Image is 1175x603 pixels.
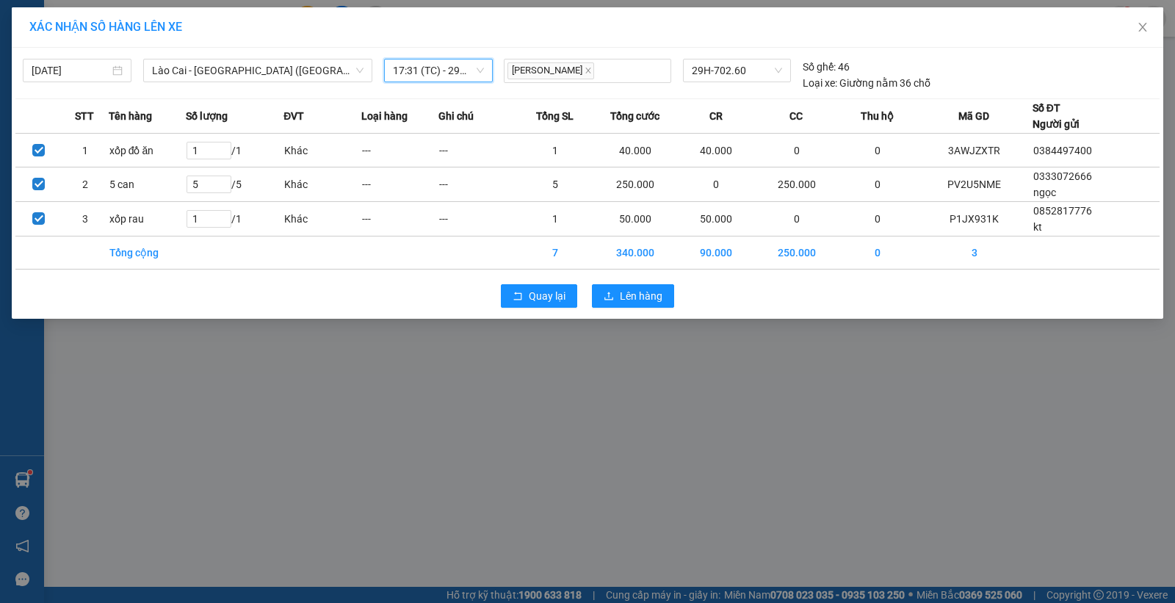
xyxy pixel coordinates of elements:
[109,134,187,167] td: xốp đồ ăn
[593,134,677,167] td: 40.000
[89,35,179,59] b: Sao Việt
[677,167,755,202] td: 0
[789,108,803,124] span: CC
[75,108,94,124] span: STT
[916,167,1032,202] td: PV2U5NME
[513,291,523,303] span: rollback
[1033,145,1092,156] span: 0384497400
[62,134,108,167] td: 1
[361,202,439,236] td: ---
[1033,221,1042,233] span: kt
[186,134,283,167] td: / 1
[283,134,361,167] td: Khác
[438,108,474,124] span: Ghi chú
[593,167,677,202] td: 250.000
[529,288,565,304] span: Quay lại
[755,134,839,167] td: 0
[839,167,916,202] td: 0
[196,12,355,36] b: [DOMAIN_NAME]
[355,66,364,75] span: down
[803,59,850,75] div: 46
[186,167,283,202] td: / 5
[32,62,109,79] input: 14/09/2025
[585,67,592,74] span: close
[1137,21,1149,33] span: close
[803,75,930,91] div: Giường nằm 36 chỗ
[839,236,916,270] td: 0
[8,85,118,109] h2: PV2U5NME
[283,167,361,202] td: Khác
[593,202,677,236] td: 50.000
[677,134,755,167] td: 40.000
[109,202,187,236] td: xốp rau
[186,202,283,236] td: / 1
[839,134,916,167] td: 0
[8,12,82,85] img: logo.jpg
[709,108,723,124] span: CR
[916,236,1032,270] td: 3
[77,85,271,187] h1: Giao dọc đường
[109,236,187,270] td: Tổng cộng
[1033,187,1056,198] span: ngọc
[916,134,1032,167] td: 3AWJZXTR
[109,108,152,124] span: Tên hàng
[283,108,304,124] span: ĐVT
[152,59,364,82] span: Lào Cai - Hà Nội (Giường)
[1033,170,1092,182] span: 0333072666
[755,167,839,202] td: 250.000
[755,202,839,236] td: 0
[536,108,574,124] span: Tổng SL
[393,59,484,82] span: 17:31 (TC) - 29H-702.60
[186,108,228,124] span: Số lượng
[692,59,782,82] span: 29H-702.60
[62,202,108,236] td: 3
[803,75,837,91] span: Loại xe:
[438,134,516,167] td: ---
[501,284,577,308] button: rollbackQuay lại
[361,108,408,124] span: Loại hàng
[620,288,662,304] span: Lên hàng
[1122,7,1163,48] button: Close
[610,108,659,124] span: Tổng cước
[516,202,594,236] td: 1
[958,108,989,124] span: Mã GD
[593,236,677,270] td: 340.000
[604,291,614,303] span: upload
[507,62,594,79] span: [PERSON_NAME]
[916,202,1032,236] td: P1JX931K
[109,167,187,202] td: 5 can
[803,59,836,75] span: Số ghế:
[361,167,439,202] td: ---
[438,167,516,202] td: ---
[1033,100,1080,132] div: Số ĐT Người gửi
[755,236,839,270] td: 250.000
[361,134,439,167] td: ---
[677,202,755,236] td: 50.000
[839,202,916,236] td: 0
[516,167,594,202] td: 5
[516,236,594,270] td: 7
[62,167,108,202] td: 2
[29,20,182,34] span: XÁC NHẬN SỐ HÀNG LÊN XE
[283,202,361,236] td: Khác
[861,108,894,124] span: Thu hộ
[516,134,594,167] td: 1
[1033,205,1092,217] span: 0852817776
[438,202,516,236] td: ---
[592,284,674,308] button: uploadLên hàng
[677,236,755,270] td: 90.000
